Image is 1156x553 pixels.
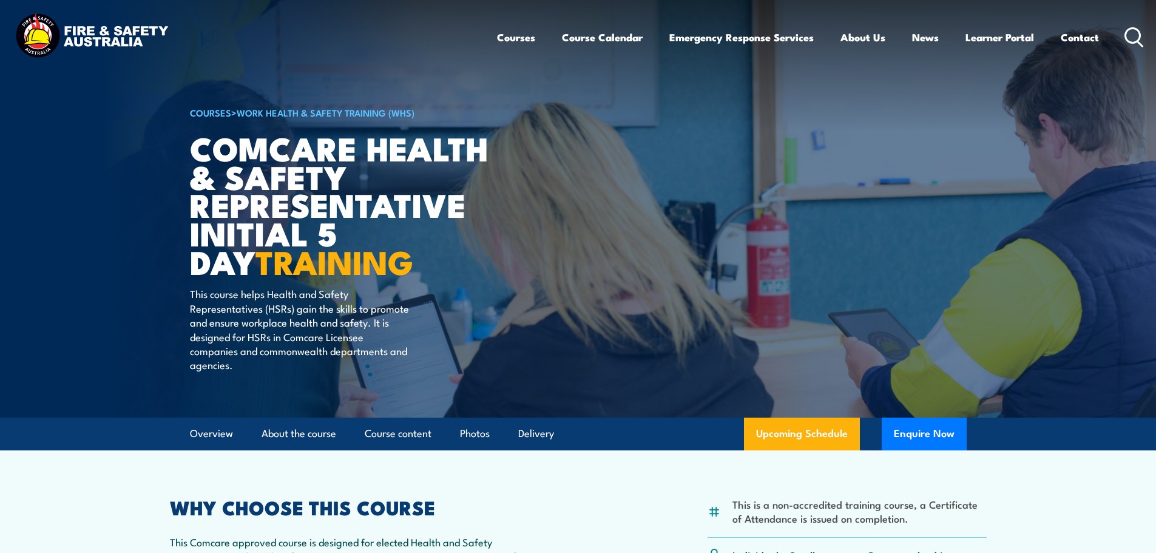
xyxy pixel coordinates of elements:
a: Photos [460,418,490,450]
a: About the course [262,418,336,450]
a: Upcoming Schedule [744,418,860,450]
li: This is a non-accredited training course, a Certificate of Attendance is issued on completion. [732,497,987,526]
a: Overview [190,418,233,450]
p: This course helps Health and Safety Representatives (HSRs) gain the skills to promote and ensure ... [190,287,411,371]
a: Learner Portal [965,21,1034,53]
button: Enquire Now [882,418,967,450]
a: Emergency Response Services [669,21,814,53]
h2: WHY CHOOSE THIS COURSE [170,498,524,515]
a: COURSES [190,106,231,119]
a: Delivery [518,418,554,450]
a: About Us [840,21,885,53]
a: Contact [1061,21,1099,53]
a: Course content [365,418,431,450]
a: Courses [497,21,535,53]
a: Course Calendar [562,21,643,53]
a: News [912,21,939,53]
strong: TRAINING [255,236,413,286]
h6: > [190,105,490,120]
a: Work Health & Safety Training (WHS) [237,106,414,119]
h1: Comcare Health & Safety Representative Initial 5 Day [190,134,490,276]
